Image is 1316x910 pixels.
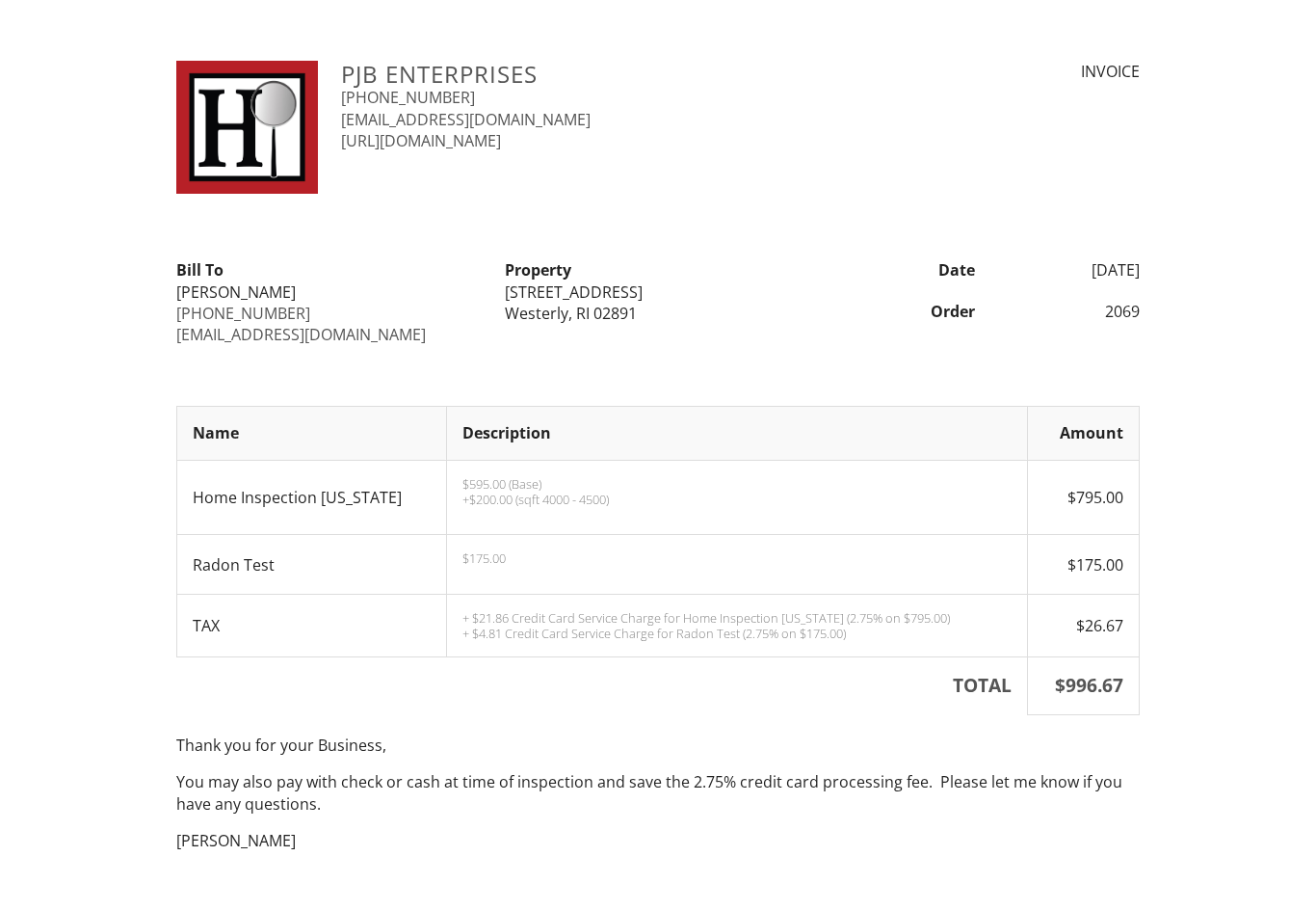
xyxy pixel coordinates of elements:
div: Order [823,301,987,322]
strong: Bill To [176,259,224,281]
td: $795.00 [1027,460,1139,535]
td: Radon Test [177,535,447,595]
p: You may also pay with check or cash at time of inspection and save the 2.75% credit card processi... [176,771,1140,815]
p: Thank you for your Business, [176,735,1140,756]
div: Date [823,259,987,281]
p: [PERSON_NAME] [176,830,1140,851]
th: Amount [1027,407,1139,460]
p: $175.00 [462,550,1012,566]
a: [URL][DOMAIN_NAME] [341,130,501,151]
div: + $21.86 Credit Card Service Charge for Home Inspection [US_STATE] (2.75% on $795.00) [462,610,1012,626]
h3: PJB Enterprises [341,61,893,87]
a: [PHONE_NUMBER] [176,303,310,324]
p: $595.00 (Base) +$200.00 (sqft 4000 - 4500) [462,476,1012,507]
td: TAX [177,595,447,657]
th: TOTAL [177,657,1028,715]
a: [PHONE_NUMBER] [341,87,475,108]
td: $26.67 [1027,595,1139,657]
td: Home Inspection [US_STATE] [177,460,447,535]
div: 2069 [987,301,1151,322]
img: Bellone_H_Logo_%281%29.jpg [176,61,318,194]
td: $175.00 [1027,535,1139,595]
div: [PERSON_NAME] [176,281,482,303]
div: [STREET_ADDRESS] [505,281,810,303]
th: Name [177,407,447,460]
strong: Property [505,259,571,281]
div: [DATE] [987,259,1151,281]
div: INVOICE [916,61,1140,82]
a: [EMAIL_ADDRESS][DOMAIN_NAME] [341,109,591,130]
th: Description [446,407,1027,460]
a: [EMAIL_ADDRESS][DOMAIN_NAME] [176,324,426,345]
div: + $4.81 Credit Card Service Charge for Radon Test (2.75% on $175.00) [462,626,1012,641]
th: $996.67 [1027,657,1139,715]
div: Westerly, RI 02891 [505,303,810,324]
